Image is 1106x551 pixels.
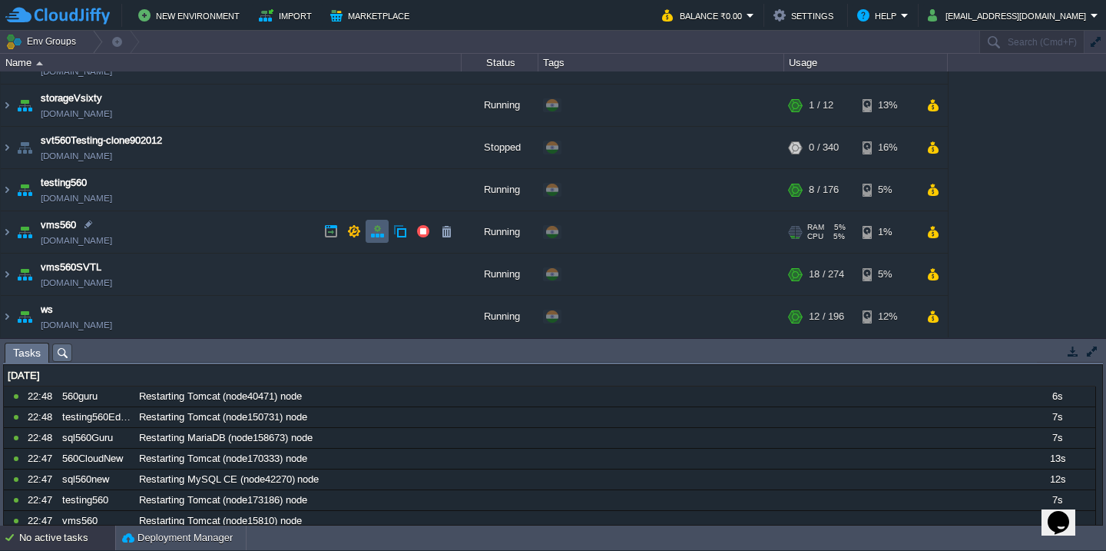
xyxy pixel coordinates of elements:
[14,127,35,168] img: AMDAwAAAACH5BAEAAAAALAAAAAABAAEAAAICRAEAOw==
[330,6,414,25] button: Marketplace
[19,526,115,550] div: No active tasks
[28,511,57,531] div: 22:47
[1,127,13,168] img: AMDAwAAAACH5BAEAAAAALAAAAAABAAEAAAICRAEAOw==
[58,449,134,469] div: 560CloudNew
[807,223,824,232] span: RAM
[830,223,846,232] span: 5%
[14,254,35,295] img: AMDAwAAAACH5BAEAAAAALAAAAAABAAEAAAICRAEAOw==
[28,387,57,407] div: 22:48
[28,428,57,448] div: 22:48
[41,106,112,121] span: [DOMAIN_NAME]
[41,233,112,248] a: [DOMAIN_NAME]
[773,6,838,25] button: Settings
[809,85,833,126] div: 1 / 12
[809,127,839,168] div: 0 / 340
[809,296,844,337] div: 12 / 196
[139,431,313,445] span: Restarting MariaDB (node158673) node
[139,493,307,507] span: Restarting Tomcat (node173186) node
[5,6,110,25] img: CloudJiffy
[14,211,35,253] img: AMDAwAAAACH5BAEAAAAALAAAAAABAAEAAAICRAEAOw==
[857,6,901,25] button: Help
[41,217,76,233] a: vms560
[462,296,538,337] div: Running
[1019,387,1094,407] div: 6s
[41,302,53,317] a: ws
[662,6,747,25] button: Balance ₹0.00
[41,317,112,333] a: [DOMAIN_NAME]
[462,211,538,253] div: Running
[1,296,13,337] img: AMDAwAAAACH5BAEAAAAALAAAAAABAAEAAAICRAEAOw==
[5,31,81,52] button: Env Groups
[1019,407,1094,427] div: 7s
[462,85,538,126] div: Running
[139,473,319,486] span: Restarting MySQL CE (node42270) node
[41,91,102,106] a: storageVsixty
[28,449,57,469] div: 22:47
[1019,449,1094,469] div: 13s
[1019,428,1094,448] div: 7s
[41,64,112,79] span: [DOMAIN_NAME]
[863,169,912,211] div: 5%
[14,85,35,126] img: AMDAwAAAACH5BAEAAAAALAAAAAABAAEAAAICRAEAOw==
[28,407,57,427] div: 22:48
[928,6,1091,25] button: [EMAIL_ADDRESS][DOMAIN_NAME]
[28,490,57,510] div: 22:47
[809,169,839,211] div: 8 / 176
[58,490,134,510] div: testing560
[41,175,87,191] a: testing560
[863,211,912,253] div: 1%
[41,133,162,148] a: svt560Testing-clone902012
[28,470,57,490] div: 22:47
[14,296,35,337] img: AMDAwAAAACH5BAEAAAAALAAAAAABAAEAAAICRAEAOw==
[139,390,302,403] span: Restarting Tomcat (node40471) node
[14,169,35,211] img: AMDAwAAAACH5BAEAAAAALAAAAAABAAEAAAICRAEAOw==
[863,127,912,168] div: 16%
[13,344,41,363] span: Tasks
[1019,470,1094,490] div: 12s
[139,514,302,528] span: Restarting Tomcat (node15810) node
[139,452,307,466] span: Restarting Tomcat (node170333) node
[785,54,947,71] div: Usage
[1,85,13,126] img: AMDAwAAAACH5BAEAAAAALAAAAAABAAEAAAICRAEAOw==
[4,366,1095,386] div: [DATE]
[1041,490,1091,536] iframe: chat widget
[829,232,845,241] span: 5%
[807,232,823,241] span: CPU
[259,6,316,25] button: Import
[462,254,538,295] div: Running
[1,169,13,211] img: AMDAwAAAACH5BAEAAAAALAAAAAABAAEAAAICRAEAOw==
[809,254,844,295] div: 18 / 274
[41,191,112,206] a: [DOMAIN_NAME]
[41,260,101,275] a: vms560SVTL
[36,61,43,65] img: AMDAwAAAACH5BAEAAAAALAAAAAABAAEAAAICRAEAOw==
[139,410,307,424] span: Restarting Tomcat (node150731) node
[1019,490,1094,510] div: 7s
[58,470,134,490] div: sql560new
[462,169,538,211] div: Running
[58,428,134,448] div: sql560Guru
[539,54,783,71] div: Tags
[58,387,134,407] div: 560guru
[863,296,912,337] div: 12%
[58,407,134,427] div: testing560EduBee
[462,54,538,71] div: Status
[462,127,538,168] div: Stopped
[863,254,912,295] div: 5%
[1019,511,1094,531] div: 6s
[1,254,13,295] img: AMDAwAAAACH5BAEAAAAALAAAAAABAAEAAAICRAEAOw==
[138,6,244,25] button: New Environment
[2,54,461,71] div: Name
[863,85,912,126] div: 13%
[41,275,112,290] a: [DOMAIN_NAME]
[122,530,233,546] button: Deployment Manager
[1,211,13,253] img: AMDAwAAAACH5BAEAAAAALAAAAAABAAEAAAICRAEAOw==
[41,148,112,164] a: [DOMAIN_NAME]
[58,511,134,531] div: vms560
